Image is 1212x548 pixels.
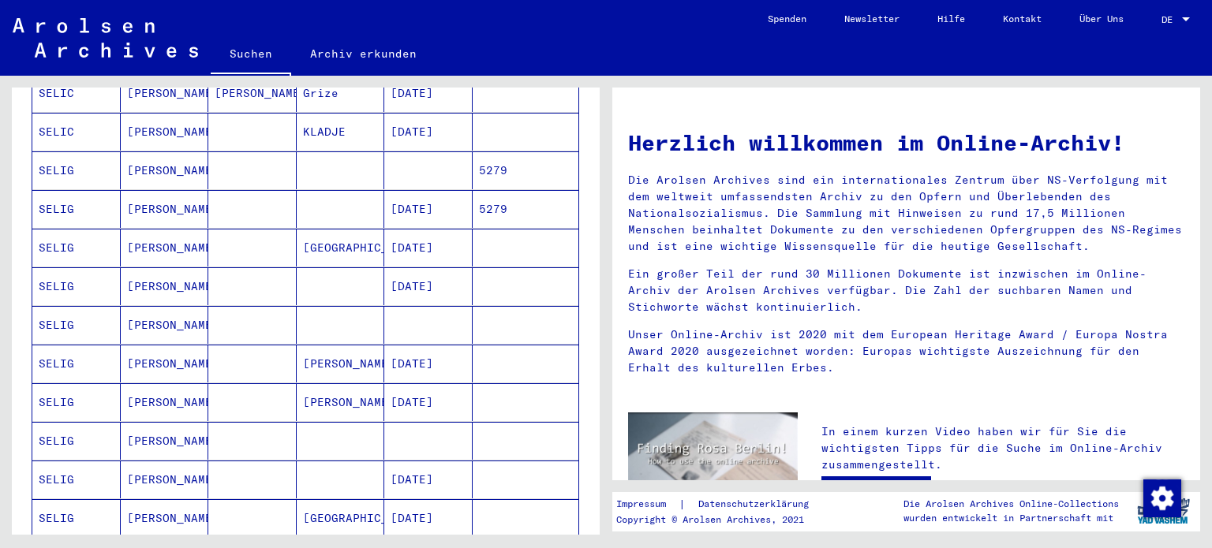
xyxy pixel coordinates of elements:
[686,496,828,513] a: Datenschutzerklärung
[384,499,473,537] mat-cell: [DATE]
[121,422,209,460] mat-cell: [PERSON_NAME]
[297,499,385,537] mat-cell: [GEOGRAPHIC_DATA]
[13,18,198,58] img: Arolsen_neg.svg
[121,383,209,421] mat-cell: [PERSON_NAME]
[297,74,385,112] mat-cell: Grize
[32,460,121,498] mat-cell: SELIG
[297,383,385,421] mat-cell: [PERSON_NAME]
[384,383,473,421] mat-cell: [DATE]
[121,151,209,189] mat-cell: [PERSON_NAME]
[121,267,209,305] mat-cell: [PERSON_NAME]
[628,412,798,505] img: video.jpg
[616,496,679,513] a: Impressum
[121,74,209,112] mat-cell: [PERSON_NAME]
[32,499,121,537] mat-cell: SELIG
[473,151,579,189] mat-cell: 5279
[121,499,209,537] mat-cell: [PERSON_NAME]
[628,126,1184,159] h1: Herzlich willkommen im Online-Archiv!
[384,460,473,498] mat-cell: [DATE]
[821,423,1184,473] p: In einem kurzen Video haben wir für Sie die wichtigsten Tipps für die Suche im Online-Archiv zusa...
[291,35,436,73] a: Archiv erkunden
[1143,479,1181,517] img: Zustimmung ändern
[1134,491,1193,531] img: yv_logo.png
[297,113,385,151] mat-cell: KLADJE
[1161,14,1179,25] span: DE
[32,345,121,382] mat-cell: SELIG
[384,229,473,267] mat-cell: [DATE]
[297,229,385,267] mat-cell: [GEOGRAPHIC_DATA]
[616,496,828,513] div: |
[32,422,121,460] mat-cell: SELIG
[121,460,209,498] mat-cell: [PERSON_NAME]
[32,74,121,112] mat-cell: SELIC
[903,511,1119,525] p: wurden entwickelt in Partnerschaft mit
[32,383,121,421] mat-cell: SELIG
[208,74,297,112] mat-cell: [PERSON_NAME]
[628,172,1184,255] p: Die Arolsen Archives sind ein internationales Zentrum über NS-Verfolgung mit dem weltweit umfasse...
[628,266,1184,315] p: Ein großer Teil der rund 30 Millionen Dokumente ist inzwischen im Online-Archiv der Arolsen Archi...
[32,306,121,344] mat-cell: SELIG
[297,345,385,382] mat-cell: [PERSON_NAME]
[121,229,209,267] mat-cell: [PERSON_NAME]
[32,113,121,151] mat-cell: SELIC
[32,151,121,189] mat-cell: SELIG
[384,267,473,305] mat-cell: [DATE]
[32,229,121,267] mat-cell: SELIG
[821,476,931,508] a: Video ansehen
[121,306,209,344] mat-cell: [PERSON_NAME]
[628,326,1184,376] p: Unser Online-Archiv ist 2020 mit dem European Heritage Award / Europa Nostra Award 2020 ausgezeic...
[473,190,579,228] mat-cell: 5279
[384,74,473,112] mat-cell: [DATE]
[32,190,121,228] mat-cell: SELIG
[32,267,121,305] mat-cell: SELIG
[616,513,828,527] p: Copyright © Arolsen Archives, 2021
[121,345,209,382] mat-cell: [PERSON_NAME]
[384,113,473,151] mat-cell: [DATE]
[121,190,209,228] mat-cell: [PERSON_NAME]
[384,345,473,382] mat-cell: [DATE]
[384,190,473,228] mat-cell: [DATE]
[121,113,209,151] mat-cell: [PERSON_NAME]
[903,497,1119,511] p: Die Arolsen Archives Online-Collections
[211,35,291,76] a: Suchen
